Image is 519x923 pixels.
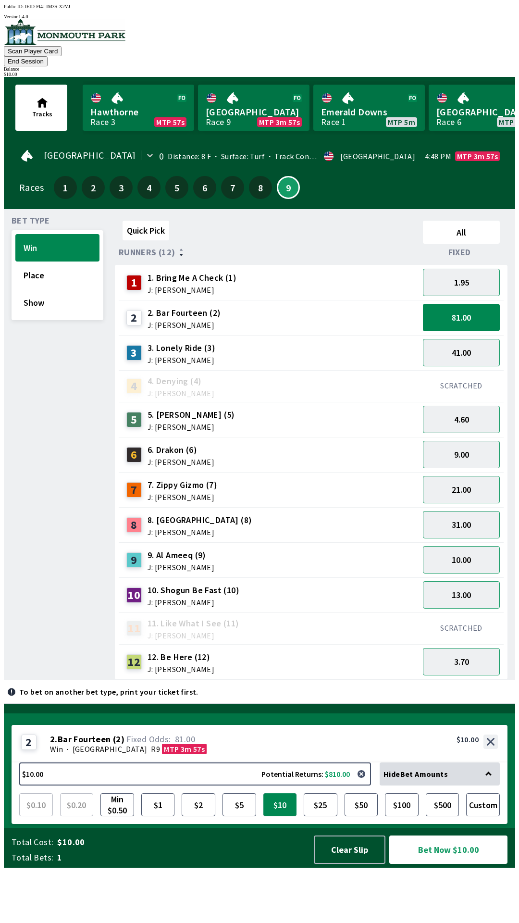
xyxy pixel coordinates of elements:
div: Races [19,184,44,191]
div: 10 [126,587,142,603]
div: 6 [126,447,142,462]
button: End Session [4,56,48,66]
div: Fixed [419,248,504,257]
button: $5 [222,793,256,816]
span: 31.00 [452,519,471,530]
span: 1. Bring Me A Check (1) [148,272,236,284]
span: 6. Drakon (6) [148,444,214,456]
button: 21.00 [423,476,500,503]
div: SCRATCHED [423,381,500,390]
span: Win [50,744,63,754]
span: [GEOGRAPHIC_DATA] [44,151,136,159]
span: J: [PERSON_NAME] [148,458,214,466]
span: MTP 3m 57s [457,152,498,160]
span: 7 [223,184,242,191]
button: Win [15,234,99,262]
div: Race 6 [436,118,461,126]
span: $25 [306,796,335,814]
span: Place [24,270,91,281]
span: Bet Type [12,217,49,225]
button: 1 [54,176,77,199]
button: $100 [385,793,419,816]
span: R9 [151,744,160,754]
span: 1.95 [454,277,469,288]
span: Hide Bet Amounts [383,769,448,779]
span: 7. Zippy Gizmo (7) [148,479,217,491]
span: Min $0.50 [103,796,132,814]
span: 4. Denying (4) [148,375,214,387]
span: 1 [57,852,305,863]
div: Public ID: [4,4,515,9]
a: Emerald DownsRace 1MTP 5m [313,85,425,131]
button: Quick Pick [123,221,169,240]
button: 1.95 [423,269,500,296]
button: 4.60 [423,406,500,433]
span: Clear Slip [322,844,377,855]
span: Bet Now $10.00 [397,844,499,856]
span: 13.00 [452,589,471,600]
div: 9 [126,552,142,568]
button: 4 [137,176,161,199]
span: All [427,227,495,238]
div: Version 1.4.0 [4,14,515,19]
div: 2 [21,735,37,750]
span: 9. Al Ameeq (9) [148,549,214,561]
button: 3.70 [423,648,500,675]
span: Tracks [32,110,52,118]
span: J: [PERSON_NAME] [148,563,214,571]
button: Custom [466,793,500,816]
button: $25 [304,793,337,816]
div: Balance [4,66,515,72]
span: 1 [56,184,74,191]
button: 41.00 [423,339,500,366]
button: 31.00 [423,511,500,538]
span: [GEOGRAPHIC_DATA] [206,106,302,118]
span: MTP 3m 57s [259,118,300,126]
span: J: [PERSON_NAME] [148,423,235,431]
span: Surface: Turf [211,151,265,161]
span: 8. [GEOGRAPHIC_DATA] (8) [148,514,252,526]
button: Scan Player Card [4,46,62,56]
span: $100 [387,796,416,814]
span: Fixed [448,249,471,256]
button: 8 [249,176,272,199]
button: 81.00 [423,304,500,331]
button: 6 [193,176,216,199]
span: Custom [469,796,497,814]
span: J: [PERSON_NAME] [148,286,236,294]
div: Race 1 [321,118,346,126]
div: 11 [126,621,142,636]
span: 3.70 [454,656,469,667]
span: 81.00 [452,312,471,323]
div: 8 [126,517,142,533]
span: Distance: 8 F [168,151,211,161]
span: 81.00 [175,734,195,745]
span: 4.60 [454,414,469,425]
span: 9.00 [454,449,469,460]
button: 10.00 [423,546,500,574]
span: J: [PERSON_NAME] [148,528,252,536]
span: $500 [428,796,457,814]
img: venue logo [4,19,125,45]
span: J: [PERSON_NAME] [148,321,221,329]
button: 7 [221,176,244,199]
span: 5 [168,184,186,191]
span: J: [PERSON_NAME] [148,493,217,501]
span: 11. Like What I See (11) [148,617,239,630]
button: $500 [426,793,459,816]
a: [GEOGRAPHIC_DATA]Race 9MTP 3m 57s [198,85,309,131]
div: 2 [126,310,142,325]
button: Show [15,289,99,316]
span: $10.00 [57,836,305,848]
span: 9 [280,185,297,190]
span: 8 [251,184,270,191]
span: 4:48 PM [425,152,451,160]
div: 0 [159,152,164,160]
button: 9.00 [423,441,500,468]
div: $10.00 [457,735,479,744]
button: 13.00 [423,581,500,609]
span: Quick Pick [127,225,165,236]
div: 7 [126,482,142,498]
span: Show [24,297,91,308]
span: $5 [225,796,254,814]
